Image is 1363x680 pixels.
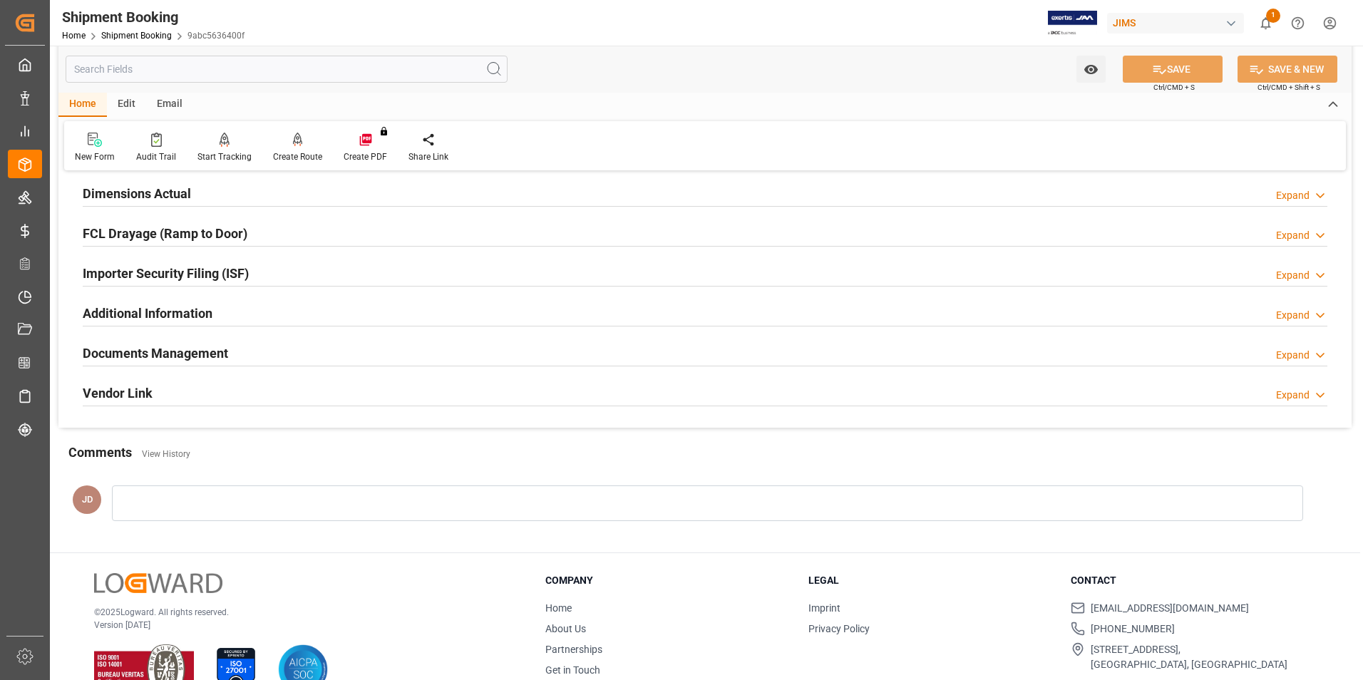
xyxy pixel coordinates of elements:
[408,150,448,163] div: Share Link
[1091,642,1287,672] span: [STREET_ADDRESS], [GEOGRAPHIC_DATA], [GEOGRAPHIC_DATA]
[1153,82,1195,93] span: Ctrl/CMD + S
[1107,13,1244,34] div: JIMS
[545,664,600,676] a: Get in Touch
[1257,82,1320,93] span: Ctrl/CMD + Shift + S
[62,6,245,28] div: Shipment Booking
[1076,56,1106,83] button: open menu
[94,573,222,594] img: Logward Logo
[83,344,228,363] h2: Documents Management
[1091,601,1249,616] span: [EMAIL_ADDRESS][DOMAIN_NAME]
[101,31,172,41] a: Shipment Booking
[545,623,586,634] a: About Us
[66,56,508,83] input: Search Fields
[1123,56,1223,83] button: SAVE
[83,304,212,323] h2: Additional Information
[1276,188,1310,203] div: Expand
[1276,268,1310,283] div: Expand
[808,623,870,634] a: Privacy Policy
[808,602,840,614] a: Imprint
[1107,9,1250,36] button: JIMS
[197,150,252,163] div: Start Tracking
[62,31,86,41] a: Home
[1091,622,1175,637] span: [PHONE_NUMBER]
[75,150,115,163] div: New Form
[94,619,510,632] p: Version [DATE]
[273,150,322,163] div: Create Route
[83,224,247,243] h2: FCL Drayage (Ramp to Door)
[1048,11,1097,36] img: Exertis%20JAM%20-%20Email%20Logo.jpg_1722504956.jpg
[146,93,193,117] div: Email
[107,93,146,117] div: Edit
[94,606,510,619] p: © 2025 Logward. All rights reserved.
[1266,9,1280,23] span: 1
[545,573,791,588] h3: Company
[808,573,1054,588] h3: Legal
[83,383,153,403] h2: Vendor Link
[1276,228,1310,243] div: Expand
[1276,348,1310,363] div: Expand
[1250,7,1282,39] button: show 1 new notifications
[1276,388,1310,403] div: Expand
[1276,308,1310,323] div: Expand
[1071,573,1316,588] h3: Contact
[545,644,602,655] a: Partnerships
[83,184,191,203] h2: Dimensions Actual
[83,264,249,283] h2: Importer Security Filing (ISF)
[1282,7,1314,39] button: Help Center
[136,150,176,163] div: Audit Trail
[58,93,107,117] div: Home
[142,449,190,459] a: View History
[68,443,132,462] h2: Comments
[545,602,572,614] a: Home
[82,494,93,505] span: JD
[1238,56,1337,83] button: SAVE & NEW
